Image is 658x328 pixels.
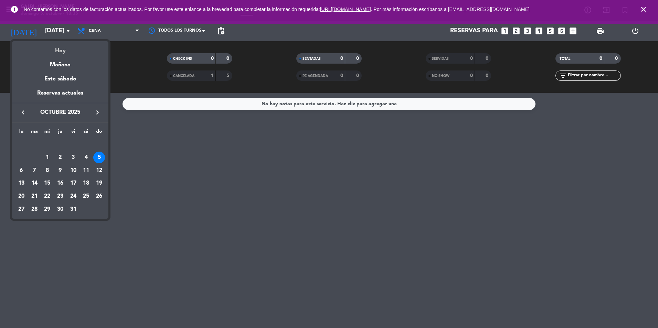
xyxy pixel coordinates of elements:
[28,128,41,138] th: martes
[54,190,67,203] td: 23 de octubre de 2025
[80,190,92,202] div: 25
[80,165,92,176] div: 11
[54,128,67,138] th: jueves
[67,128,80,138] th: viernes
[12,41,108,55] div: Hoy
[29,108,91,117] span: octubre 2025
[93,151,106,164] td: 5 de octubre de 2025
[41,164,54,177] td: 8 de octubre de 2025
[54,152,66,163] div: 2
[93,177,105,189] div: 19
[15,165,27,176] div: 6
[41,128,54,138] th: miércoles
[54,190,66,202] div: 23
[15,190,28,203] td: 20 de octubre de 2025
[93,190,106,203] td: 26 de octubre de 2025
[41,152,53,163] div: 1
[93,108,102,117] i: keyboard_arrow_right
[41,190,54,203] td: 22 de octubre de 2025
[80,190,93,203] td: 25 de octubre de 2025
[15,177,28,190] td: 13 de octubre de 2025
[67,151,80,164] td: 3 de octubre de 2025
[93,177,106,190] td: 19 de octubre de 2025
[28,203,41,216] td: 28 de octubre de 2025
[67,204,79,215] div: 31
[12,69,108,89] div: Este sábado
[80,177,92,189] div: 18
[54,203,67,216] td: 30 de octubre de 2025
[15,204,27,215] div: 27
[41,203,54,216] td: 29 de octubre de 2025
[15,164,28,177] td: 6 de octubre de 2025
[29,190,40,202] div: 21
[80,151,93,164] td: 4 de octubre de 2025
[15,190,27,202] div: 20
[15,128,28,138] th: lunes
[41,177,53,189] div: 15
[15,177,27,189] div: 13
[67,164,80,177] td: 10 de octubre de 2025
[17,108,29,117] button: keyboard_arrow_left
[41,177,54,190] td: 15 de octubre de 2025
[41,204,53,215] div: 29
[54,177,67,190] td: 16 de octubre de 2025
[67,177,80,190] td: 17 de octubre de 2025
[80,152,92,163] div: 4
[91,108,104,117] button: keyboard_arrow_right
[54,151,67,164] td: 2 de octubre de 2025
[93,165,105,176] div: 12
[54,165,66,176] div: 9
[67,190,80,203] td: 24 de octubre de 2025
[28,177,41,190] td: 14 de octubre de 2025
[41,151,54,164] td: 1 de octubre de 2025
[67,165,79,176] div: 10
[29,204,40,215] div: 28
[93,190,105,202] div: 26
[54,204,66,215] div: 30
[54,177,66,189] div: 16
[67,190,79,202] div: 24
[15,203,28,216] td: 27 de octubre de 2025
[67,203,80,216] td: 31 de octubre de 2025
[93,164,106,177] td: 12 de octubre de 2025
[93,152,105,163] div: 5
[29,177,40,189] div: 14
[54,164,67,177] td: 9 de octubre de 2025
[67,152,79,163] div: 3
[41,190,53,202] div: 22
[80,164,93,177] td: 11 de octubre de 2025
[93,128,106,138] th: domingo
[80,177,93,190] td: 18 de octubre de 2025
[28,190,41,203] td: 21 de octubre de 2025
[41,165,53,176] div: 8
[67,177,79,189] div: 17
[80,128,93,138] th: sábado
[12,55,108,69] div: Mañana
[12,89,108,103] div: Reservas actuales
[19,108,27,117] i: keyboard_arrow_left
[15,138,106,151] td: OCT.
[28,164,41,177] td: 7 de octubre de 2025
[29,165,40,176] div: 7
